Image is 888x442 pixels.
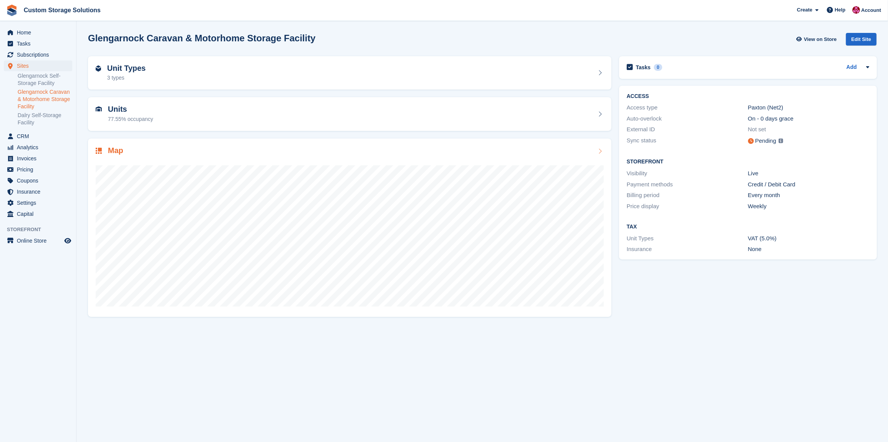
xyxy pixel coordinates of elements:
[17,153,63,164] span: Invoices
[17,131,63,142] span: CRM
[627,159,869,165] h2: Storefront
[861,7,881,14] span: Account
[846,33,877,49] a: Edit Site
[17,27,63,38] span: Home
[4,175,72,186] a: menu
[7,226,76,233] span: Storefront
[636,64,651,71] h2: Tasks
[108,146,123,155] h2: Map
[108,105,153,114] h2: Units
[18,72,72,87] a: Glengarnock Self-Storage Facility
[18,88,72,110] a: Glengarnock Caravan & Motorhome Storage Facility
[835,6,846,14] span: Help
[88,56,611,90] a: Unit Types 3 types
[748,103,869,112] div: Paxton (Net2)
[88,33,316,43] h2: Glengarnock Caravan & Motorhome Storage Facility
[795,33,840,46] a: View on Store
[748,180,869,189] div: Credit / Debit Card
[17,175,63,186] span: Coupons
[17,197,63,208] span: Settings
[17,209,63,219] span: Capital
[4,38,72,49] a: menu
[748,245,869,254] div: None
[4,235,72,246] a: menu
[4,197,72,208] a: menu
[627,136,748,146] div: Sync status
[627,202,748,211] div: Price display
[107,64,146,73] h2: Unit Types
[4,60,72,71] a: menu
[17,142,63,153] span: Analytics
[627,114,748,123] div: Auto-overlock
[852,6,860,14] img: Jack Alexander
[108,115,153,123] div: 77.55% occupancy
[107,74,146,82] div: 3 types
[4,27,72,38] a: menu
[88,139,611,317] a: Map
[748,169,869,178] div: Live
[846,63,857,72] a: Add
[88,97,611,131] a: Units 77.55% occupancy
[4,186,72,197] a: menu
[96,106,102,112] img: unit-icn-7be61d7bf1b0ce9d3e12c5938cc71ed9869f7b940bace4675aadf7bd6d80202e.svg
[748,234,869,243] div: VAT (5.0%)
[748,191,869,200] div: Every month
[17,49,63,60] span: Subscriptions
[4,49,72,60] a: menu
[779,139,783,143] img: icon-info-grey-7440780725fd019a000dd9b08b2336e03edf1995a4989e88bcd33f0948082b44.svg
[17,60,63,71] span: Sites
[627,180,748,189] div: Payment methods
[627,103,748,112] div: Access type
[21,4,104,16] a: Custom Storage Solutions
[18,112,72,126] a: Dalry Self-Storage Facility
[6,5,18,16] img: stora-icon-8386f47178a22dfd0bd8f6a31ec36ba5ce8667c1dd55bd0f319d3a0aa187defe.svg
[804,36,837,43] span: View on Store
[654,64,663,71] div: 0
[748,125,869,134] div: Not set
[96,148,102,154] img: map-icn-33ee37083ee616e46c38cad1a60f524a97daa1e2b2c8c0bc3eb3415660979fc1.svg
[4,153,72,164] a: menu
[17,186,63,197] span: Insurance
[846,33,877,46] div: Edit Site
[96,65,101,72] img: unit-type-icn-2b2737a686de81e16bb02015468b77c625bbabd49415b5ef34ead5e3b44a266d.svg
[627,245,748,254] div: Insurance
[4,142,72,153] a: menu
[4,164,72,175] a: menu
[17,235,63,246] span: Online Store
[4,209,72,219] a: menu
[748,202,869,211] div: Weekly
[755,137,776,145] div: Pending
[4,131,72,142] a: menu
[63,236,72,245] a: Preview store
[627,191,748,200] div: Billing period
[627,169,748,178] div: Visibility
[17,164,63,175] span: Pricing
[17,38,63,49] span: Tasks
[627,224,869,230] h2: Tax
[627,125,748,134] div: External ID
[627,234,748,243] div: Unit Types
[748,114,869,123] div: On - 0 days grace
[627,93,869,99] h2: ACCESS
[797,6,812,14] span: Create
